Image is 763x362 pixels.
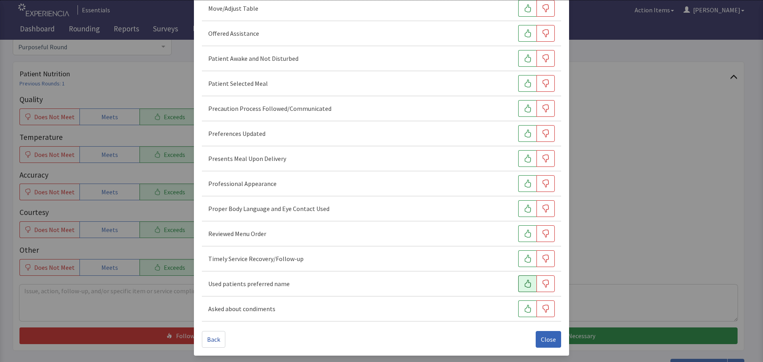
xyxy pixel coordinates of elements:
p: Patient Selected Meal [208,79,268,88]
p: Preferences Updated [208,129,265,138]
p: Timely Service Recovery/Follow-up [208,254,304,263]
p: Professional Appearance [208,179,277,188]
span: Close [541,335,556,344]
p: Move/Adjust Table [208,4,258,13]
p: Offered Assistance [208,29,259,38]
p: Patient Awake and Not Disturbed [208,54,298,63]
p: Precaution Process Followed/Communicated [208,104,331,113]
button: Close [536,331,561,348]
button: Back [202,331,225,348]
span: Back [207,335,220,344]
p: Reviewed Menu Order [208,229,266,238]
p: Presents Meal Upon Delivery [208,154,286,163]
p: Proper Body Language and Eye Contact Used [208,204,329,213]
p: Asked about condiments [208,304,275,314]
p: Used patients preferred name [208,279,290,288]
